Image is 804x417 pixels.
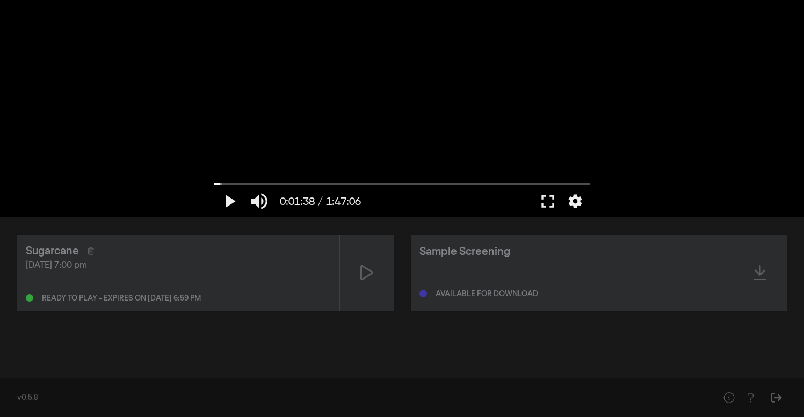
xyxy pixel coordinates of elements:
[274,185,366,217] button: 0:01:38 / 1:47:06
[26,259,331,272] div: [DATE] 7:00 pm
[214,185,244,217] button: Play
[436,290,538,298] div: Available for download
[740,387,761,408] button: Help
[26,243,79,259] div: Sugarcane
[17,392,697,404] div: v0.5.8
[533,185,563,217] button: Full screen
[563,185,588,217] button: More settings
[244,185,274,217] button: Mute
[42,295,201,302] div: Ready to play - expires on [DATE] 6:59 pm
[419,244,510,260] div: Sample Screening
[765,387,787,408] button: Sign Out
[718,387,740,408] button: Help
